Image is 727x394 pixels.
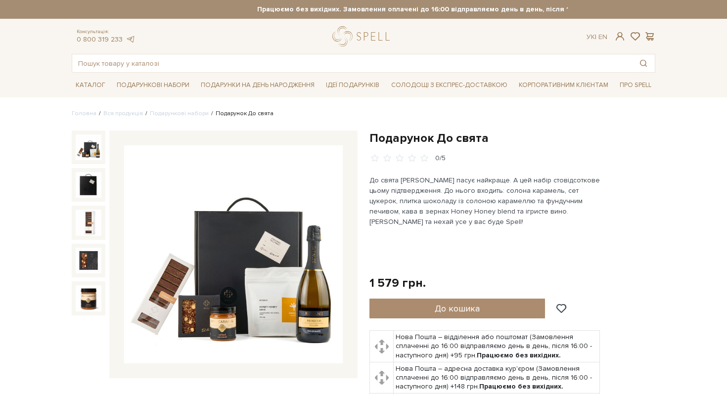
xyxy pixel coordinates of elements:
button: До кошика [369,299,545,318]
img: Подарунок До свята [76,248,101,273]
button: Пошук товару у каталозі [632,54,655,72]
img: Подарунок До свята [124,145,343,364]
span: | [595,33,596,41]
span: Подарункові набори [113,78,193,93]
span: Подарунки на День народження [197,78,318,93]
a: Солодощі з експрес-доставкою [387,77,511,93]
span: До кошика [435,303,480,314]
td: Нова Пошта – відділення або поштомат (Замовлення сплаченні до 16:00 відправляємо день в день, піс... [394,331,600,362]
b: Працюємо без вихідних. [477,351,561,359]
div: 1 579 грн. [369,275,426,291]
span: Каталог [72,78,109,93]
a: Подарункові набори [150,110,209,117]
img: Подарунок До свята [76,285,101,311]
a: telegram [125,35,135,44]
img: Подарунок До свята [76,172,101,198]
a: logo [332,26,394,46]
img: Подарунок До свята [76,210,101,235]
span: Про Spell [616,78,655,93]
li: Подарунок До свята [209,109,273,118]
td: Нова Пошта – адресна доставка кур'єром (Замовлення сплаченні до 16:00 відправляємо день в день, п... [394,362,600,394]
a: 0 800 319 233 [77,35,123,44]
a: Корпоративним клієнтам [515,77,612,93]
a: Головна [72,110,96,117]
a: En [598,33,607,41]
input: Пошук товару у каталозі [72,54,632,72]
div: 0/5 [435,154,446,163]
span: Консультація: [77,29,135,35]
span: Ідеї подарунків [322,78,383,93]
p: До свята [PERSON_NAME] пасує найкраще. А цей набір стовідсоткове цьому підтвердження. До нього вх... [369,175,601,227]
b: Працюємо без вихідних. [479,382,563,391]
div: Ук [587,33,607,42]
a: Вся продукція [103,110,143,117]
h1: Подарунок До свята [369,131,655,146]
img: Подарунок До свята [76,134,101,160]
